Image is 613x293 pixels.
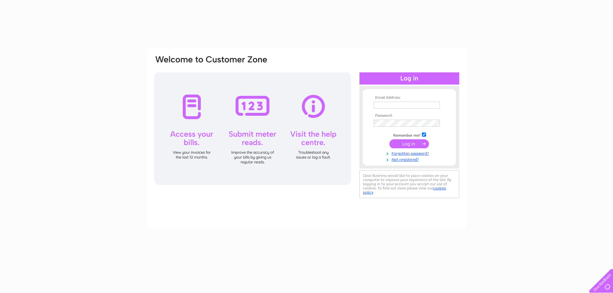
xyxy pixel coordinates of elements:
div: Clear Business would like to place cookies on your computer to improve your experience of the sit... [359,170,459,198]
a: cookies policy [363,186,446,195]
input: Submit [389,139,429,148]
td: Remember me? [372,132,447,138]
th: Password: [372,114,447,118]
th: Email Address: [372,96,447,100]
a: Forgotten password? [374,150,447,156]
a: Not registered? [374,156,447,162]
